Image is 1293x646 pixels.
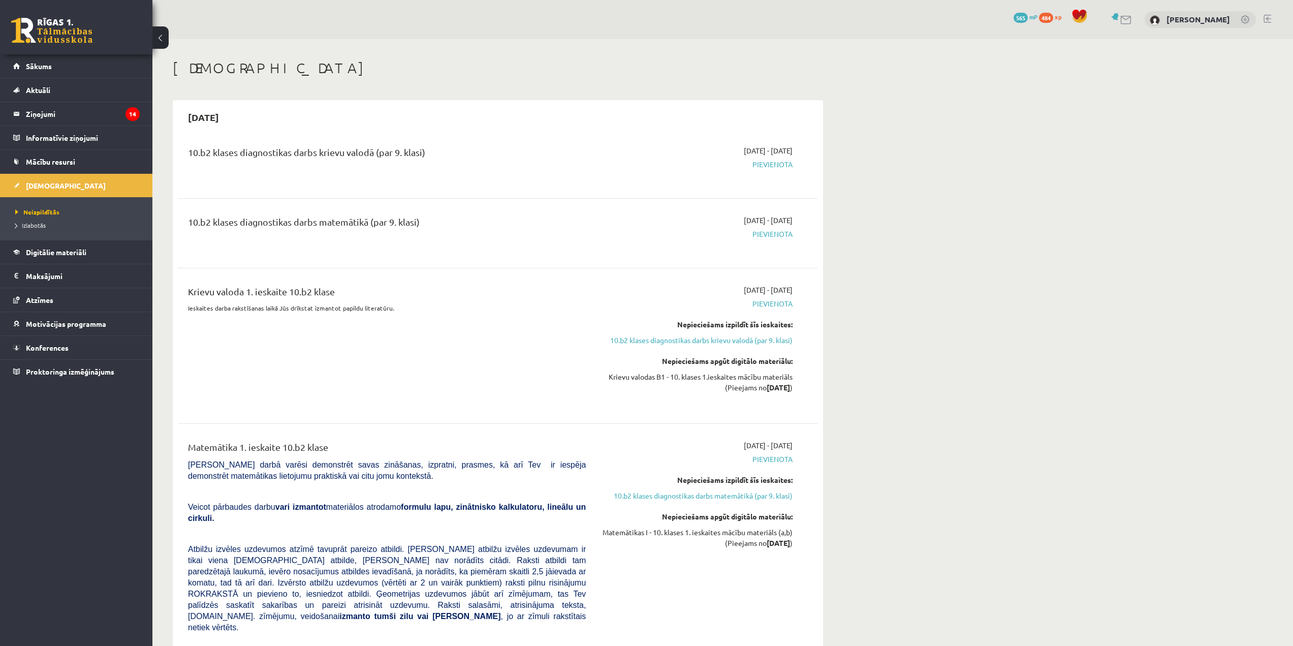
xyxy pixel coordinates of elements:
b: formulu lapu, zinātnisko kalkulatoru, lineālu un cirkuli. [188,503,586,522]
a: Neizpildītās [15,207,142,217]
span: 484 [1039,13,1053,23]
legend: Maksājumi [26,264,140,288]
div: Nepieciešams apgūt digitālo materiālu: [601,356,793,366]
a: 10.b2 klases diagnostikas darbs matemātikā (par 9. klasi) [601,490,793,501]
i: 14 [125,107,140,121]
span: Konferences [26,343,69,352]
a: Sākums [13,54,140,78]
a: Informatīvie ziņojumi [13,126,140,149]
span: [DATE] - [DATE] [744,145,793,156]
a: Maksājumi [13,264,140,288]
a: Digitālie materiāli [13,240,140,264]
span: Mācību resursi [26,157,75,166]
h1: [DEMOGRAPHIC_DATA] [173,59,823,77]
span: Pievienota [601,298,793,309]
div: Nepieciešams izpildīt šīs ieskaites: [601,475,793,485]
span: Sākums [26,61,52,71]
h2: [DATE] [178,105,229,129]
p: Ieskaites darba rakstīšanas laikā Jūs drīkstat izmantot papildu literatūru. [188,303,586,313]
b: tumši zilu vai [PERSON_NAME] [374,612,500,621]
span: Aktuāli [26,85,50,95]
span: Proktoringa izmēģinājums [26,367,114,376]
span: [DATE] - [DATE] [744,285,793,295]
a: 10.b2 klases diagnostikas darbs krievu valodā (par 9. klasi) [601,335,793,346]
div: Matemātikas I - 10. klases 1. ieskaites mācību materiāls (a,b) (Pieejams no ) [601,527,793,548]
a: Aktuāli [13,78,140,102]
span: Pievienota [601,229,793,239]
span: Pievienota [601,454,793,465]
legend: Ziņojumi [26,102,140,126]
a: Mācību resursi [13,150,140,173]
div: Krievu valoda 1. ieskaite 10.b2 klase [188,285,586,303]
a: Rīgas 1. Tālmācības vidusskola [11,18,92,43]
span: Atbilžu izvēles uzdevumos atzīmē tavuprāt pareizo atbildi. [PERSON_NAME] atbilžu izvēles uzdevuma... [188,545,586,632]
div: 10.b2 klases diagnostikas darbs matemātikā (par 9. klasi) [188,215,586,234]
a: [DEMOGRAPHIC_DATA] [13,174,140,197]
span: [DATE] - [DATE] [744,215,793,226]
a: 565 mP [1014,13,1037,21]
span: mP [1029,13,1037,21]
strong: [DATE] [767,383,790,392]
span: [DATE] - [DATE] [744,440,793,451]
span: Motivācijas programma [26,319,106,328]
span: Pievienota [601,159,793,170]
div: Nepieciešams apgūt digitālo materiālu: [601,511,793,522]
span: Neizpildītās [15,208,59,216]
b: vari izmantot [275,503,326,511]
strong: [DATE] [767,538,790,547]
span: [PERSON_NAME] darbā varēsi demonstrēt savas zināšanas, izpratni, prasmes, kā arī Tev ir iespēja d... [188,460,586,480]
span: Digitālie materiāli [26,248,86,257]
span: Izlabotās [15,221,46,229]
div: Matemātika 1. ieskaite 10.b2 klase [188,440,586,459]
div: Krievu valodas B1 - 10. klases 1.ieskaites mācību materiāls (Pieejams no ) [601,372,793,393]
a: [PERSON_NAME] [1166,14,1230,24]
span: [DEMOGRAPHIC_DATA] [26,181,106,190]
a: Ziņojumi14 [13,102,140,126]
span: Veicot pārbaudes darbu materiālos atrodamo [188,503,586,522]
a: Izlabotās [15,221,142,230]
a: Konferences [13,336,140,359]
a: Atzīmes [13,288,140,312]
span: 565 [1014,13,1028,23]
a: 484 xp [1039,13,1066,21]
span: xp [1055,13,1061,21]
div: 10.b2 klases diagnostikas darbs krievu valodā (par 9. klasi) [188,145,586,164]
a: Motivācijas programma [13,312,140,335]
a: Proktoringa izmēģinājums [13,360,140,383]
legend: Informatīvie ziņojumi [26,126,140,149]
b: izmanto [339,612,370,621]
span: Atzīmes [26,295,53,304]
div: Nepieciešams izpildīt šīs ieskaites: [601,319,793,330]
img: Viktorija Skripko [1150,15,1160,25]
